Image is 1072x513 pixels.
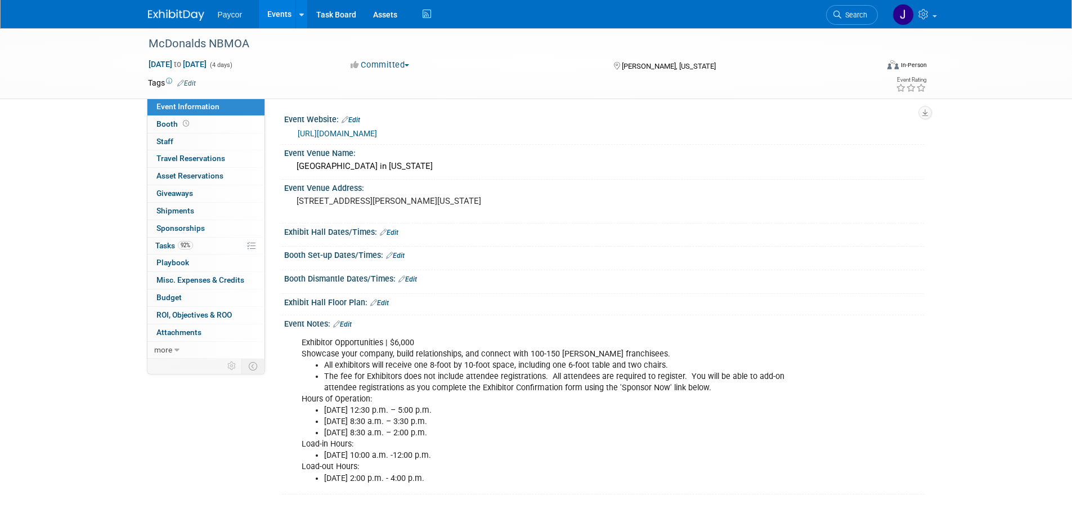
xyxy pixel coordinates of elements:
[156,224,205,233] span: Sponsorships
[284,294,925,309] div: Exhibit Hall Floor Plan:
[148,59,207,69] span: [DATE] [DATE]
[156,206,194,215] span: Shipments
[155,241,193,250] span: Tasks
[154,345,172,354] span: more
[324,450,794,461] li: [DATE] 10:00 a.m. -12:00 p.m.
[181,119,191,128] span: Booth not reserved yet
[826,5,878,25] a: Search
[324,371,794,394] li: The fee for Exhibitors does not include attendee registrations. All attendees are required to reg...
[177,79,196,87] a: Edit
[156,258,189,267] span: Playbook
[148,10,204,21] img: ExhibitDay
[324,473,794,484] li: [DATE] 2:00 p.m. - 4:00 p.m.
[297,196,539,206] pre: [STREET_ADDRESS][PERSON_NAME][US_STATE]
[900,61,927,69] div: In-Person
[218,10,243,19] span: Paycor
[298,129,377,138] a: [URL][DOMAIN_NAME]
[284,247,925,261] div: Booth Set-up Dates/Times:
[156,275,244,284] span: Misc. Expenses & Credits
[147,255,264,271] a: Playbook
[241,359,264,373] td: Toggle Event Tabs
[284,224,925,238] div: Exhibit Hall Dates/Times:
[284,270,925,285] div: Booth Dismantle Dates/Times:
[145,34,861,54] div: McDonalds NBMOA
[284,180,925,194] div: Event Venue Address:
[147,220,264,237] a: Sponsorships
[147,238,264,255] a: Tasks92%
[896,77,926,83] div: Event Rating
[622,62,716,70] span: [PERSON_NAME], [US_STATE]
[147,272,264,289] a: Misc. Expenses & Credits
[147,99,264,115] a: Event Information
[284,111,925,126] div: Event Website:
[156,154,225,163] span: Travel Reservations
[147,289,264,306] a: Budget
[156,137,173,146] span: Staff
[156,293,182,302] span: Budget
[293,158,916,175] div: [GEOGRAPHIC_DATA] in [US_STATE]
[324,416,794,427] li: [DATE] 8:30 a.m. – 3:30 p.m.
[147,150,264,167] a: Travel Reservations
[156,171,223,180] span: Asset Reservations
[147,324,264,341] a: Attachments
[178,241,193,249] span: 92%
[324,427,794,439] li: [DATE] 8:30 a.m. – 2:00 p.m.
[172,60,183,69] span: to
[156,119,191,128] span: Booth
[147,116,264,133] a: Booth
[209,61,232,69] span: (4 days)
[147,307,264,324] a: ROI, Objectives & ROO
[333,320,352,328] a: Edit
[156,102,219,111] span: Event Information
[156,328,201,337] span: Attachments
[222,359,242,373] td: Personalize Event Tab Strip
[324,405,794,416] li: [DATE] 12:30 p.m. – 5:00 p.m.
[284,315,925,330] div: Event Notes:
[398,275,417,283] a: Edit
[147,133,264,150] a: Staff
[386,252,405,260] a: Edit
[147,185,264,202] a: Giveaways
[370,299,389,307] a: Edit
[284,145,925,159] div: Event Venue Name:
[147,342,264,359] a: more
[342,116,360,124] a: Edit
[324,360,794,371] li: All exhibitors will receive one 8-foot by 10-foot space, including one 6-foot table and two chairs.
[148,77,196,88] td: Tags
[811,59,927,75] div: Event Format
[147,203,264,220] a: Shipments
[887,60,899,69] img: Format-Inperson.png
[147,168,264,185] a: Asset Reservations
[347,59,414,71] button: Committed
[892,4,914,25] img: Jenny Campbell
[156,310,232,319] span: ROI, Objectives & ROO
[156,189,193,198] span: Giveaways
[380,229,398,237] a: Edit
[294,332,801,490] div: Exhibitor Opportunities | $6,000 Showcase your company, build relationships, and connect with 100...
[841,11,867,19] span: Search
